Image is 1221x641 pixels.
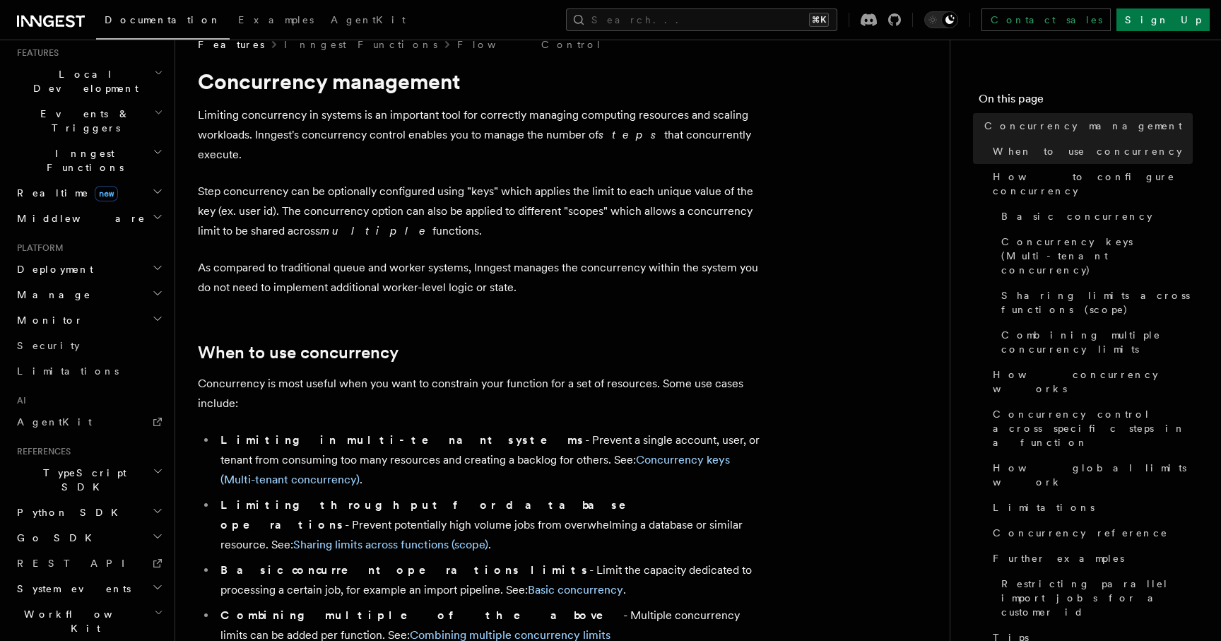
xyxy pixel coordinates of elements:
span: Features [198,37,264,52]
a: When to use concurrency [198,343,399,363]
a: Examples [230,4,322,38]
a: Concurrency reference [987,520,1193,546]
button: TypeScript SDK [11,460,166,500]
button: Local Development [11,61,166,101]
a: How concurrency works [987,362,1193,401]
strong: Combining multiple of the above [220,608,623,622]
span: Realtime [11,186,118,200]
li: - Prevent potentially high volume jobs from overwhelming a database or similar resource. See: . [216,495,763,555]
p: Limiting concurrency in systems is an important tool for correctly managing computing resources a... [198,105,763,165]
span: Limitations [993,500,1095,514]
span: AgentKit [331,14,406,25]
a: AgentKit [322,4,414,38]
span: When to use concurrency [993,144,1182,158]
span: References [11,446,71,457]
button: Python SDK [11,500,166,525]
a: Limitations [987,495,1193,520]
button: Middleware [11,206,166,231]
button: Search...⌘K [566,8,837,31]
a: Sharing limits across functions (scope) [996,283,1193,322]
span: new [95,186,118,201]
span: Events & Triggers [11,107,154,135]
span: Python SDK [11,505,126,519]
h1: Concurrency management [198,69,763,94]
button: Monitor [11,307,166,333]
span: Platform [11,242,64,254]
span: Workflow Kit [11,607,154,635]
p: Step concurrency can be optionally configured using "keys" which applies the limit to each unique... [198,182,763,241]
span: Limitations [17,365,119,377]
button: Deployment [11,257,166,282]
span: Go SDK [11,531,100,545]
a: Further examples [987,546,1193,571]
button: Events & Triggers [11,101,166,141]
a: Sign Up [1116,8,1210,31]
span: Local Development [11,67,154,95]
a: Concurrency management [979,113,1193,139]
a: Limitations [11,358,166,384]
span: Inngest Functions [11,146,153,175]
a: REST API [11,551,166,576]
span: Concurrency reference [993,526,1168,540]
span: Restricting parallel import jobs for a customer id [1001,577,1193,619]
span: Security [17,340,80,351]
button: Inngest Functions [11,141,166,180]
span: Sharing limits across functions (scope) [1001,288,1193,317]
em: multiple [320,224,432,237]
a: Flow Control [457,37,602,52]
button: Workflow Kit [11,601,166,641]
button: Realtimenew [11,180,166,206]
kbd: ⌘K [809,13,829,27]
li: - Limit the capacity dedicated to processing a certain job, for example an import pipeline. See: . [216,560,763,600]
button: System events [11,576,166,601]
span: Middleware [11,211,146,225]
a: How global limits work [987,455,1193,495]
span: How concurrency works [993,367,1193,396]
a: Concurrency keys (Multi-tenant concurrency) [996,229,1193,283]
span: Features [11,47,59,59]
span: Further examples [993,551,1124,565]
span: Basic concurrency [1001,209,1152,223]
a: Contact sales [981,8,1111,31]
button: Manage [11,282,166,307]
span: Concurrency control across specific steps in a function [993,407,1193,449]
span: Concurrency keys (Multi-tenant concurrency) [1001,235,1193,277]
em: steps [598,128,664,141]
a: AgentKit [11,409,166,435]
a: Restricting parallel import jobs for a customer id [996,571,1193,625]
a: Documentation [96,4,230,40]
span: Manage [11,288,91,302]
a: Inngest Functions [284,37,437,52]
span: How global limits work [993,461,1193,489]
p: As compared to traditional queue and worker systems, Inngest manages the concurrency within the s... [198,258,763,298]
a: Basic concurrency [996,204,1193,229]
span: AI [11,395,26,406]
span: System events [11,582,131,596]
span: Examples [238,14,314,25]
span: TypeScript SDK [11,466,153,494]
a: When to use concurrency [987,139,1193,164]
a: Basic concurrency [528,583,623,596]
span: Concurrency management [984,119,1182,133]
span: Monitor [11,313,83,327]
strong: Basic concurrent operations limits [220,563,589,577]
span: Documentation [105,14,221,25]
a: Security [11,333,166,358]
button: Go SDK [11,525,166,551]
strong: Limiting in multi-tenant systems [220,433,585,447]
span: How to configure concurrency [993,170,1193,198]
p: Concurrency is most useful when you want to constrain your function for a set of resources. Some ... [198,374,763,413]
span: Combining multiple concurrency limits [1001,328,1193,356]
button: Toggle dark mode [924,11,958,28]
h4: On this page [979,90,1193,113]
span: AgentKit [17,416,92,428]
a: Sharing limits across functions (scope) [293,538,488,551]
a: Combining multiple concurrency limits [996,322,1193,362]
span: Deployment [11,262,93,276]
a: How to configure concurrency [987,164,1193,204]
strong: Limiting throughput for database operations [220,498,646,531]
li: - Prevent a single account, user, or tenant from consuming too many resources and creating a back... [216,430,763,490]
span: REST API [17,558,137,569]
a: Concurrency control across specific steps in a function [987,401,1193,455]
